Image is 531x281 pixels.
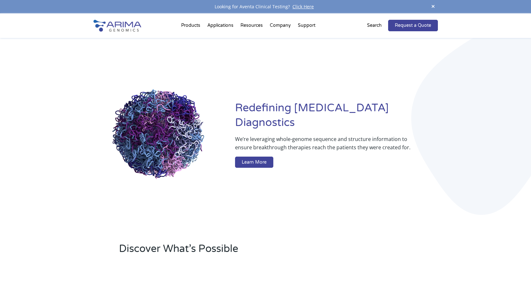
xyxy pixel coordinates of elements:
a: Learn More [235,157,273,168]
a: Click Here [290,4,316,10]
a: Request a Quote [388,20,438,31]
h1: Redefining [MEDICAL_DATA] Diagnostics [235,101,438,135]
p: We’re leveraging whole-genome sequence and structure information to ensure breakthrough therapies... [235,135,412,157]
h2: Discover What’s Possible [119,242,347,261]
iframe: Chat Widget [499,250,531,281]
p: Search [367,21,382,30]
div: Looking for Aventa Clinical Testing? [93,3,438,11]
img: Arima-Genomics-logo [93,20,141,32]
